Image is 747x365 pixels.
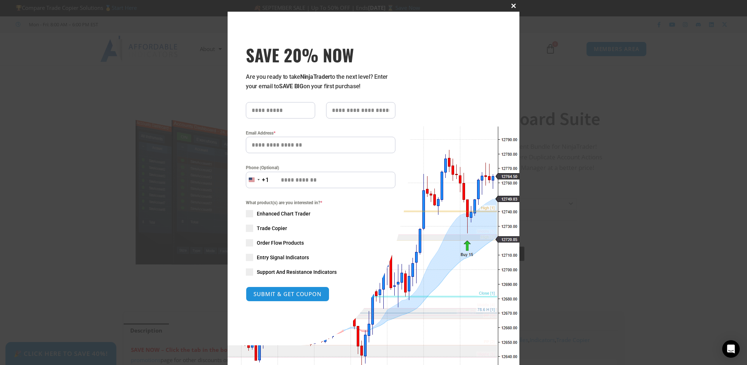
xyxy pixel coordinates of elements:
span: Enhanced Chart Trader [257,210,310,217]
button: SUBMIT & GET COUPON [246,287,329,302]
label: Support And Resistance Indicators [246,268,395,276]
p: Are you ready to take to the next level? Enter your email to on your first purchase! [246,72,395,91]
span: What product(s) are you interested in? [246,199,395,206]
strong: SAVE BIG [279,83,303,90]
label: Enhanced Chart Trader [246,210,395,217]
label: Order Flow Products [246,239,395,246]
label: Phone (Optional) [246,164,395,171]
span: Entry Signal Indicators [257,254,309,261]
div: +1 [262,175,269,185]
h3: SAVE 20% NOW [246,44,395,65]
label: Entry Signal Indicators [246,254,395,261]
label: Trade Copier [246,225,395,232]
label: Email Address [246,129,395,137]
span: Support And Resistance Indicators [257,268,337,276]
span: Trade Copier [257,225,287,232]
button: Selected country [246,172,269,188]
strong: NinjaTrader [300,73,330,80]
div: Open Intercom Messenger [722,340,740,358]
span: Order Flow Products [257,239,304,246]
